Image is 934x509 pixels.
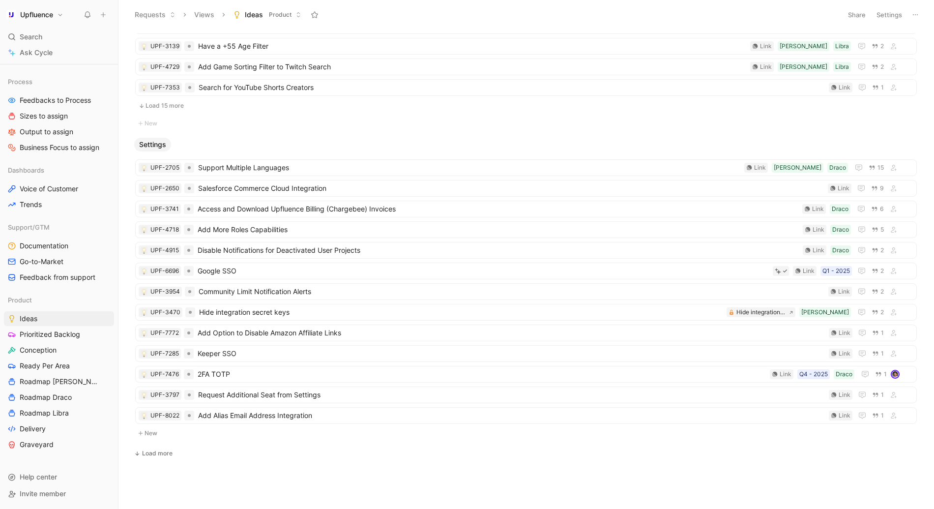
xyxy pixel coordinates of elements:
span: Graveyard [20,440,54,449]
div: Link [838,183,849,193]
a: Documentation [4,239,114,253]
button: 💡 [141,43,147,50]
h1: Upfluence [20,10,53,19]
span: 2 [880,64,884,70]
a: Delivery [4,421,114,436]
img: 💡 [141,44,147,50]
div: Draco [829,163,846,173]
div: Link [839,411,850,420]
a: 💡UPF-3954Community Limit Notification AlertsLink2 [135,283,917,300]
span: Add More Roles Capabilities [198,224,799,236]
div: [PERSON_NAME] [774,163,821,173]
div: Product [4,293,114,307]
div: UPF-7772 [150,328,179,338]
span: 6 [880,206,884,212]
span: Delivery [20,424,46,434]
img: 💡 [141,351,147,357]
div: UPF-7285 [150,349,179,359]
div: 💡 [141,309,147,316]
div: Link [839,83,850,92]
span: 1 [884,371,887,377]
span: 1 [881,351,884,357]
span: 1 [881,330,884,336]
button: 1 [870,82,886,93]
span: Access and Download Upfluence Billing (Chargebee) Invoices [198,203,798,215]
a: Prioritized Backlog [4,327,114,342]
span: Feedback from support [20,272,95,282]
button: 1 [870,348,886,359]
span: 15 [877,165,884,171]
button: IdeasProduct [229,7,306,22]
img: 💡 [141,289,147,295]
button: Load more [130,448,922,459]
button: 1 [870,389,886,400]
button: 💡 [141,268,147,274]
a: Go-to-Market [4,254,114,269]
div: [PERSON_NAME] [801,307,849,317]
span: Go-to-Market [20,257,63,267]
span: Feedbacks to Process [20,95,91,105]
button: Share [844,8,870,22]
div: UPF-3470 [150,307,180,317]
span: 1 [881,85,884,90]
div: Process [4,74,114,89]
button: 💡 [141,329,147,336]
img: 💡 [141,165,147,171]
span: Help center [20,473,57,481]
span: Roadmap Draco [20,392,72,402]
a: Conception [4,343,114,358]
span: Ideas [245,10,263,20]
div: UPF-4729 [150,62,179,72]
div: Link [760,62,772,72]
div: Link [754,163,766,173]
img: 💡 [141,392,147,398]
div: UPF-4915 [150,245,179,255]
a: 💡UPF-6696Google SSOQ1 - 2025Link2 [135,263,917,279]
div: Draco [832,245,849,255]
span: 1 [881,413,884,419]
div: Draco [832,225,849,235]
a: 💡UPF-7353Search for YouTube Shorts CreatorsLink1 [135,79,917,96]
span: Documentation [20,241,68,251]
div: Help center [4,470,114,484]
img: 💡 [141,186,147,192]
img: 💡 [141,310,147,316]
span: Add Game Sorting Filter to Twitch Search [198,61,746,73]
span: Voice of Customer [20,184,78,194]
a: 💡UPF-2705Support Multiple LanguagesDraco[PERSON_NAME]Link15 [135,159,917,176]
button: 💡 [141,350,147,357]
div: Link [813,245,824,255]
a: Roadmap [PERSON_NAME] [4,374,114,389]
div: 💡 [141,185,147,192]
a: 💡UPF-3470Hide integration secret keys[PERSON_NAME]Hide integration secret keys2 [135,304,917,321]
a: 💡UPF-3741Access and Download Upfluence Billing (Chargebee) InvoicesDracoLink6 [135,201,917,217]
button: UpfluenceUpfluence [4,8,66,22]
div: UPF-7476 [150,369,179,379]
div: Link [803,266,815,276]
button: 2 [870,307,886,318]
button: New [134,427,918,439]
div: ProductIdeasPrioritized BacklogConceptionReady Per AreaRoadmap [PERSON_NAME]Roadmap DracoRoadmap ... [4,293,114,452]
button: 💡 [141,226,147,233]
a: Graveyard [4,437,114,452]
div: UPF-3797 [150,390,179,400]
button: 2 [870,41,886,52]
div: UPF-6696 [150,266,179,276]
button: 💡 [141,412,147,419]
a: 💡UPF-4718Add More Roles CapabilitiesDracoLink5 [135,221,917,238]
div: Invite member [4,486,114,501]
div: 💡 [141,63,147,70]
button: 💡 [141,164,147,171]
button: 15 [867,162,886,173]
button: 2 [870,286,886,297]
div: Q4 - 2025 [799,369,828,379]
div: Q1 - 2025 [822,266,850,276]
span: Process [8,77,32,87]
button: 💡 [141,84,147,91]
img: 💡 [141,64,147,70]
button: 2 [870,266,886,276]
